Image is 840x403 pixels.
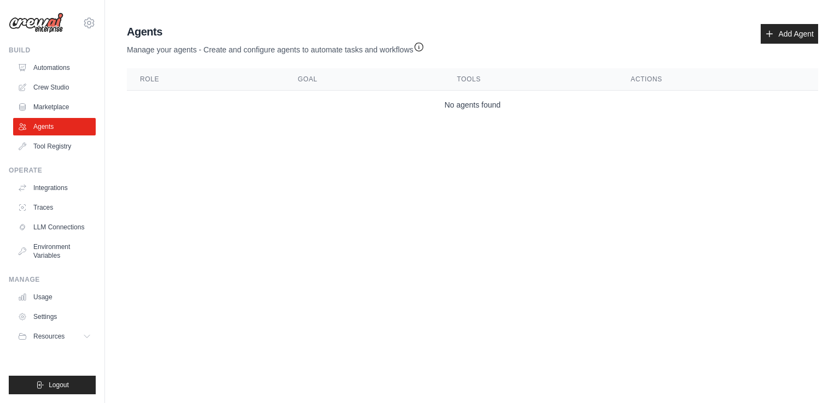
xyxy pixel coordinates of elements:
a: Tool Registry [13,138,96,155]
th: Role [127,68,285,91]
button: Logout [9,376,96,394]
a: Integrations [13,179,96,197]
a: Crew Studio [13,79,96,96]
a: LLM Connections [13,218,96,236]
a: Add Agent [761,24,818,44]
a: Agents [13,118,96,135]
h2: Agents [127,24,424,39]
th: Tools [444,68,618,91]
a: Marketplace [13,98,96,116]
a: Environment Variables [13,238,96,264]
div: Manage [9,275,96,284]
th: Goal [285,68,444,91]
a: Usage [13,288,96,306]
th: Actions [617,68,818,91]
img: Logo [9,13,63,33]
a: Automations [13,59,96,76]
a: Traces [13,199,96,216]
a: Settings [13,308,96,325]
span: Resources [33,332,65,341]
span: Logout [49,381,69,389]
div: Operate [9,166,96,175]
div: Build [9,46,96,55]
p: Manage your agents - Create and configure agents to automate tasks and workflows [127,39,424,55]
td: No agents found [127,91,818,120]
button: Resources [13,328,96,345]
